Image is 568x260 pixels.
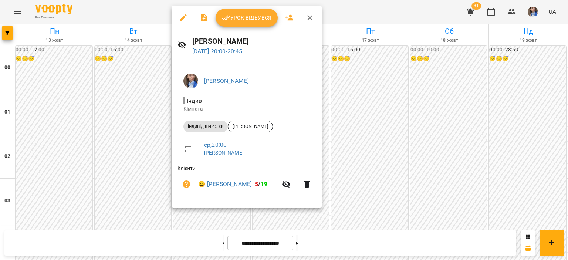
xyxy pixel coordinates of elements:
a: [PERSON_NAME] [204,77,249,84]
a: [DATE] 20:00-20:45 [192,48,243,55]
b: / [255,180,267,188]
span: 5 [255,180,258,188]
a: ср , 20:00 [204,141,227,148]
span: Урок відбувся [222,13,272,22]
div: [PERSON_NAME] [228,121,273,132]
ul: Клієнти [177,165,316,199]
button: Візит ще не сплачено. Додати оплату? [177,175,195,193]
span: індивід шч 45 хв [183,123,228,130]
span: 19 [261,180,267,188]
h6: [PERSON_NAME] [192,36,316,47]
button: Урок відбувся [216,9,278,27]
a: [PERSON_NAME] [204,150,244,156]
img: 727e98639bf378bfedd43b4b44319584.jpeg [183,74,198,88]
span: [PERSON_NAME] [228,123,273,130]
span: - Індив [183,97,203,104]
p: Кімната [183,105,310,113]
a: 😀 [PERSON_NAME] [198,180,252,189]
